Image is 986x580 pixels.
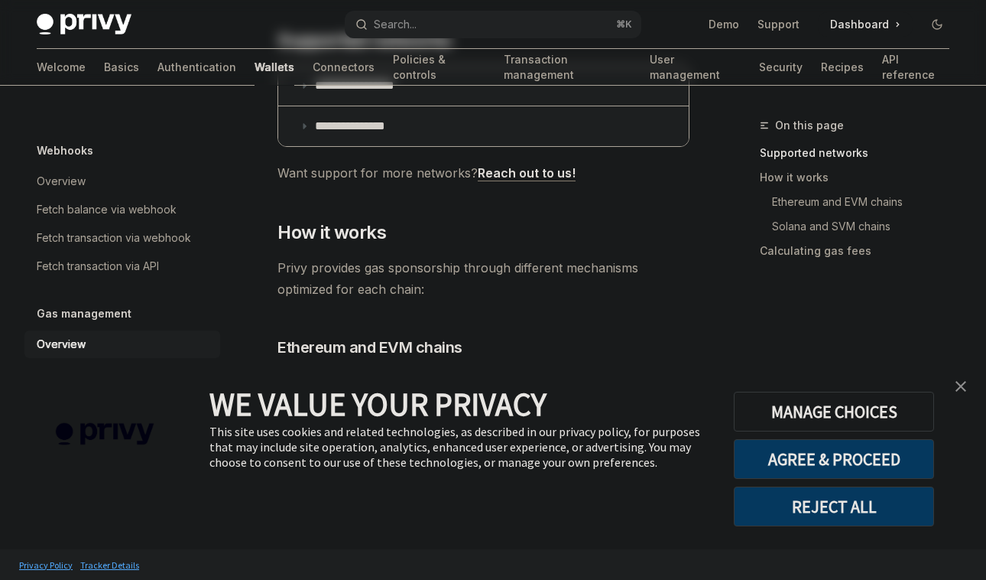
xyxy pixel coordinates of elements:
[37,14,131,35] img: dark logo
[255,49,294,86] a: Wallets
[759,49,803,86] a: Security
[104,49,139,86] a: Basics
[24,196,220,223] a: Fetch balance via webhook
[24,224,220,252] a: Fetch transaction via webhook
[775,116,844,135] span: On this page
[157,49,236,86] a: Authentication
[37,49,86,86] a: Welcome
[760,141,962,165] a: Supported networks
[374,15,417,34] div: Search...
[945,371,976,402] a: close banner
[734,392,934,432] button: MANAGE CHOICES
[24,168,220,195] a: Overview
[709,17,739,32] a: Demo
[24,359,220,386] a: Setting up sponsorship
[345,11,641,38] button: Open search
[734,487,934,526] button: REJECT ALL
[277,220,386,245] span: How it works
[760,239,962,263] a: Calculating gas fees
[393,49,485,86] a: Policies & controls
[76,552,143,578] a: Tracker Details
[37,172,86,191] div: Overview
[757,17,800,32] a: Support
[478,165,576,181] a: Reach out to us!
[23,401,186,468] img: company logo
[882,49,949,86] a: API reference
[760,190,962,214] a: Ethereum and EVM chains
[37,257,159,275] div: Fetch transaction via API
[37,229,191,247] div: Fetch transaction via webhook
[760,165,962,190] a: How it works
[277,257,689,300] span: Privy provides gas sponsorship through different mechanisms optimized for each chain:
[818,12,913,37] a: Dashboard
[504,49,631,86] a: Transaction management
[616,18,632,31] span: ⌘ K
[821,49,864,86] a: Recipes
[37,200,177,219] div: Fetch balance via webhook
[37,335,86,354] div: Overview
[955,381,966,392] img: close banner
[277,337,462,358] span: Ethereum and EVM chains
[24,331,220,358] a: Overview
[760,214,962,239] a: Solana and SVM chains
[830,17,889,32] span: Dashboard
[277,162,689,184] span: Want support for more networks?
[650,49,741,86] a: User management
[15,552,76,578] a: Privacy Policy
[313,49,375,86] a: Connectors
[24,253,220,280] a: Fetch transaction via API
[37,142,93,160] h5: Webhooks
[925,12,949,37] button: Toggle dark mode
[209,384,547,424] span: WE VALUE YOUR PRIVACY
[209,424,711,470] div: This site uses cookies and related technologies, as described in our privacy policy, for purposes...
[37,305,131,323] h5: Gas management
[734,439,934,479] button: AGREE & PROCEED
